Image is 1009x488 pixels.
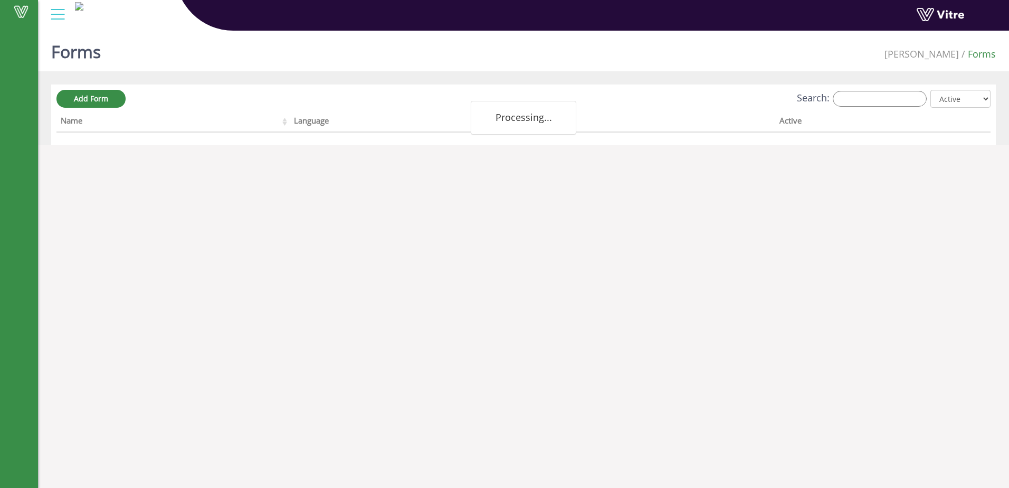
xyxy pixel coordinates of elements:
a: Add Form [56,90,126,108]
img: a5b1377f-0224-4781-a1bb-d04eb42a2f7a.jpg [75,2,83,11]
li: Forms [959,48,996,61]
div: Processing... [471,101,576,135]
span: Add Form [74,93,108,104]
th: Company [534,112,775,133]
th: Name [56,112,290,133]
h1: Forms [51,26,101,71]
label: Search: [797,91,927,107]
span: 379 [884,48,959,60]
th: Active [775,112,944,133]
input: Search: [833,91,927,107]
th: Language [290,112,534,133]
